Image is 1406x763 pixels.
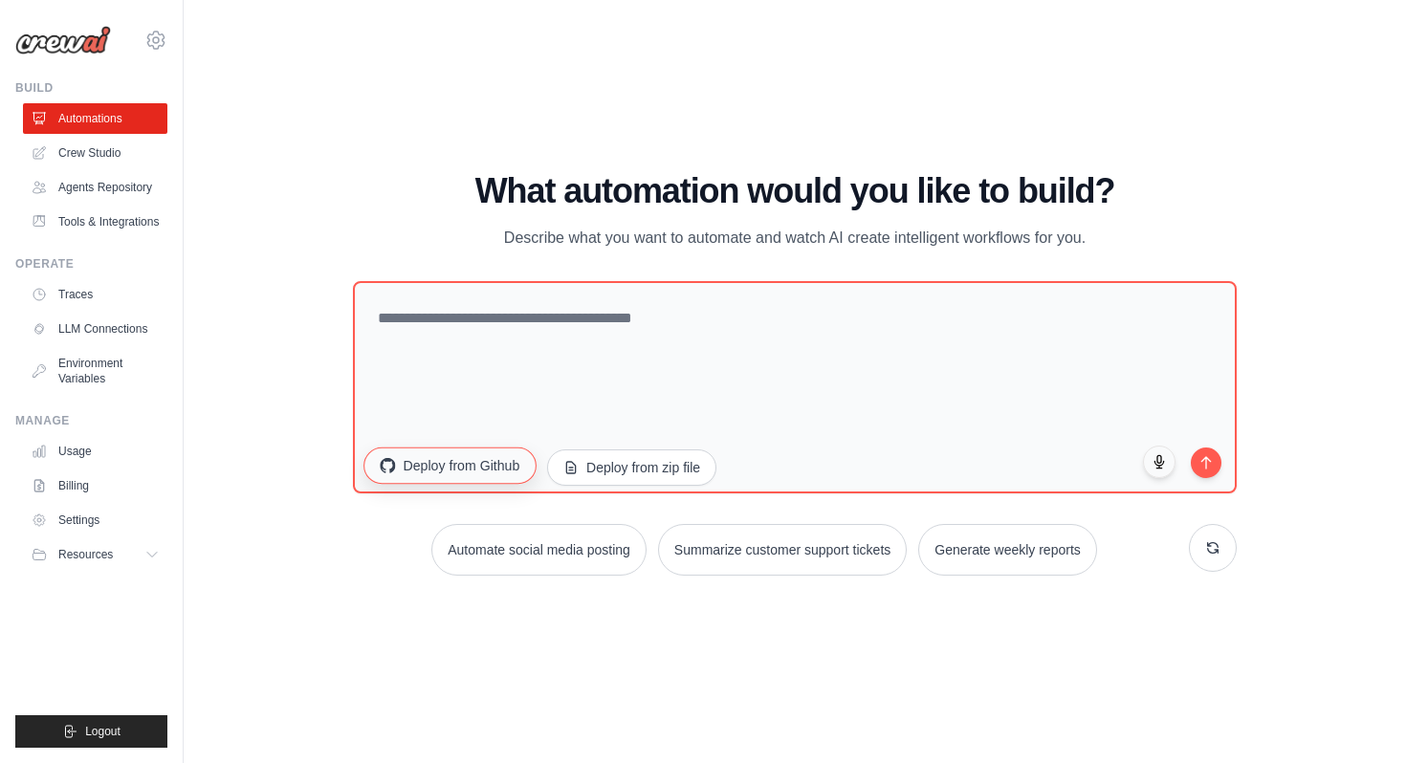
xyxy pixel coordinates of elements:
a: Automations [23,103,167,134]
button: Resources [23,539,167,570]
a: Agents Repository [23,172,167,203]
a: Billing [23,470,167,501]
a: LLM Connections [23,314,167,344]
a: Traces [23,279,167,310]
img: Logo [15,26,111,54]
a: Tools & Integrations [23,207,167,237]
a: Usage [23,436,167,467]
div: Operate [15,256,167,272]
a: Environment Variables [23,348,167,394]
button: Summarize customer support tickets [658,524,907,576]
div: Manage [15,413,167,428]
button: Deploy from Github [364,447,537,484]
span: Resources [58,547,113,562]
a: Crew Studio [23,138,167,168]
button: Deploy from zip file [547,449,716,486]
button: Generate weekly reports [918,524,1097,576]
p: Describe what you want to automate and watch AI create intelligent workflows for you. [473,226,1116,251]
button: Logout [15,715,167,748]
a: Settings [23,505,167,535]
button: Automate social media posting [431,524,647,576]
span: Logout [85,724,121,739]
div: Build [15,80,167,96]
iframe: Chat Widget [1310,671,1406,763]
h1: What automation would you like to build? [353,172,1236,210]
